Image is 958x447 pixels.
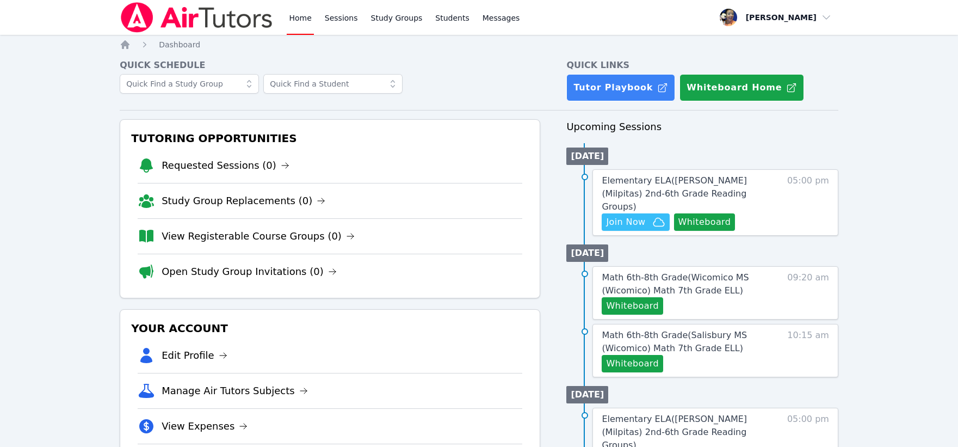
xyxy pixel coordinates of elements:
[162,158,289,173] a: Requested Sessions (0)
[159,39,200,50] a: Dashboard
[679,74,804,101] button: Whiteboard Home
[787,174,829,231] span: 05:00 pm
[483,13,520,23] span: Messages
[602,355,663,372] button: Whiteboard
[120,2,274,33] img: Air Tutors
[120,59,540,72] h4: Quick Schedule
[129,128,531,148] h3: Tutoring Opportunities
[602,213,669,231] button: Join Now
[602,330,747,353] span: Math 6th-8th Grade ( Salisbury MS (Wicomico) Math 7th Grade ELL )
[162,419,248,434] a: View Expenses
[162,229,355,244] a: View Registerable Course Groups (0)
[566,74,675,101] a: Tutor Playbook
[566,244,608,262] li: [DATE]
[162,264,337,279] a: Open Study Group Invitations (0)
[120,74,259,94] input: Quick Find a Study Group
[162,193,325,209] a: Study Group Replacements (0)
[162,348,227,363] a: Edit Profile
[602,297,663,315] button: Whiteboard
[787,329,829,372] span: 10:15 am
[602,272,749,296] span: Math 6th-8th Grade ( Wicomico MS (Wicomico) Math 7th Grade ELL )
[787,271,829,315] span: 09:20 am
[566,59,838,72] h4: Quick Links
[602,271,772,297] a: Math 6th-8th Grade(Wicomico MS (Wicomico) Math 7th Grade ELL)
[120,39,838,50] nav: Breadcrumb
[606,216,645,229] span: Join Now
[159,40,200,49] span: Dashboard
[566,148,608,165] li: [DATE]
[263,74,403,94] input: Quick Find a Student
[566,386,608,403] li: [DATE]
[602,329,772,355] a: Math 6th-8th Grade(Salisbury MS (Wicomico) Math 7th Grade ELL)
[602,175,747,212] span: Elementary ELA ( [PERSON_NAME] (Milpitas) 2nd-6th Grade Reading Groups )
[162,383,308,399] a: Manage Air Tutors Subjects
[566,119,838,134] h3: Upcoming Sessions
[674,213,736,231] button: Whiteboard
[602,174,772,213] a: Elementary ELA([PERSON_NAME] (Milpitas) 2nd-6th Grade Reading Groups)
[129,319,531,338] h3: Your Account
